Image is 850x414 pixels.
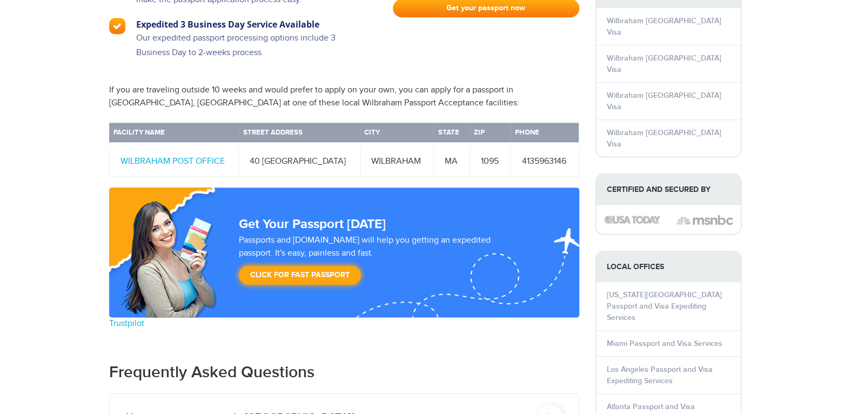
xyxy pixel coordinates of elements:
a: Wilbraham [GEOGRAPHIC_DATA] Visa [607,54,721,74]
strong: Get Your Passport [DATE] [239,216,386,232]
th: City [360,123,433,145]
th: Phone [511,123,579,145]
a: WILBRAHAM POST OFFICE [121,156,225,166]
th: Street Address [239,123,360,145]
img: image description [677,213,733,226]
th: State [433,123,470,145]
a: Los Angeles Passport and Visa Expediting Services [607,365,713,385]
a: Wilbraham [GEOGRAPHIC_DATA] Visa [607,16,721,37]
td: WILBRAHAM [360,145,433,176]
strong: LOCAL OFFICES [596,251,741,282]
td: MA [433,145,470,176]
a: Miami Passport and Visa Services [607,339,722,348]
a: Click for Fast Passport [239,265,361,285]
h2: Frequently Asked Questions [109,363,579,382]
p: If you are traveling outside 10 weeks and would prefer to apply on your own, you can apply for a ... [109,84,579,110]
a: Wilbraham [GEOGRAPHIC_DATA] Visa [607,91,721,111]
td: 1095 [470,145,511,176]
a: Trustpilot [109,318,144,329]
p: Our expedited passport processing options include 3 Business Day to 2-weeks process. [136,31,358,71]
img: image description [604,216,660,223]
div: Passports and [DOMAIN_NAME] will help you getting an expedited passport. It's easy, painless and ... [235,234,530,290]
th: Zip [470,123,511,145]
h3: Expedited 3 Business Day Service Available [136,18,358,31]
a: Wilbraham [GEOGRAPHIC_DATA] Visa [607,128,721,149]
th: Facility Name [109,123,239,145]
td: 4135963146 [511,145,579,176]
a: [US_STATE][GEOGRAPHIC_DATA] Passport and Visa Expediting Services [607,290,722,322]
td: 40 [GEOGRAPHIC_DATA] [239,145,360,176]
strong: Certified and Secured by [596,174,741,205]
